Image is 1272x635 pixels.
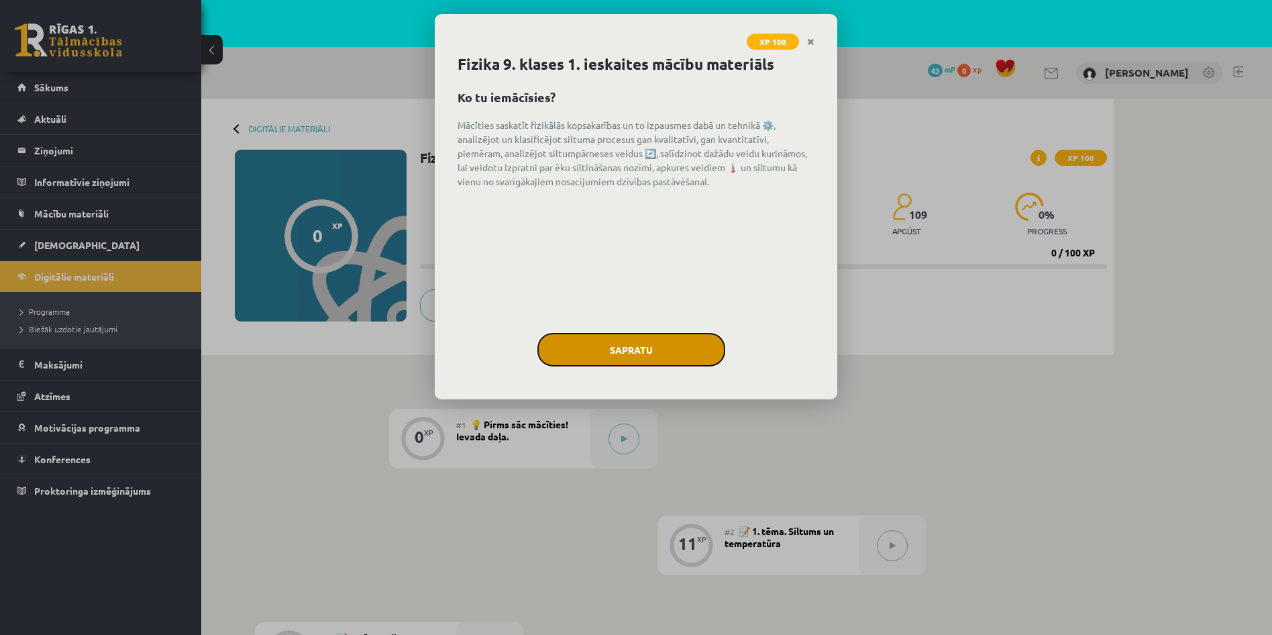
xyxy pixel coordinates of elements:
[799,29,823,55] a: Close
[537,333,725,367] button: Sapratu
[747,34,799,50] span: XP 100
[458,88,814,106] h2: Ko tu iemācīsies?
[458,53,814,76] h1: Fizika 9. klases 1. ieskaites mācību materiāls
[458,118,814,189] p: Mācīties saskatīt fizikālās kopsakarības un to izpausmes dabā un tehnikā ⚙️, analizējot un klasif...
